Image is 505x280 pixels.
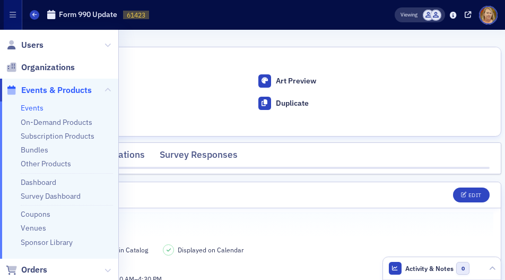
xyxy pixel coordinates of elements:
[4,114,252,137] button: Generate AI Email Content
[127,11,145,19] span: 61423
[468,192,482,198] div: Edit
[405,264,454,273] span: Activity & Notes
[276,77,496,86] div: Art Preview
[21,39,43,51] span: Users
[430,10,441,21] span: Ellen Yarbrough
[252,92,501,114] button: Duplicate
[423,10,434,21] span: MSCPA Conference
[21,237,73,247] a: Sponsor Library
[21,223,46,233] a: Venues
[28,54,495,64] div: View on Frontend
[21,62,75,73] span: Organizations
[21,84,92,96] span: Events & Products
[21,145,48,155] a: Bundles
[21,177,56,187] a: Dashboard
[160,148,238,167] div: Survey Responses
[21,117,92,127] a: On-Demand Products
[59,10,117,20] h1: Form 990 Update
[21,264,47,276] span: Orders
[21,131,94,141] a: Subscription Products
[178,245,244,254] span: Displayed on Calendar
[27,99,247,108] div: Art Download
[21,209,50,219] a: Coupons
[21,103,43,113] a: Events
[27,121,247,131] div: Generate AI Email Content
[453,188,490,202] button: Edit
[27,77,247,86] div: Control Room
[4,70,252,92] a: Control Room
[6,264,47,276] a: Orders
[4,92,252,114] a: Art Download
[21,191,81,201] a: Survey Dashboard
[6,62,75,73] a: Organizations
[4,33,501,43] h4: Actions
[400,11,417,19] span: Viewing
[6,39,43,51] a: Users
[456,262,469,275] span: 0
[252,70,501,92] a: Art Preview
[276,99,496,108] div: Duplicate
[479,6,498,24] span: Profile
[4,47,501,70] a: View on Frontend
[6,84,92,96] a: Events & Products
[21,159,71,168] a: Other Products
